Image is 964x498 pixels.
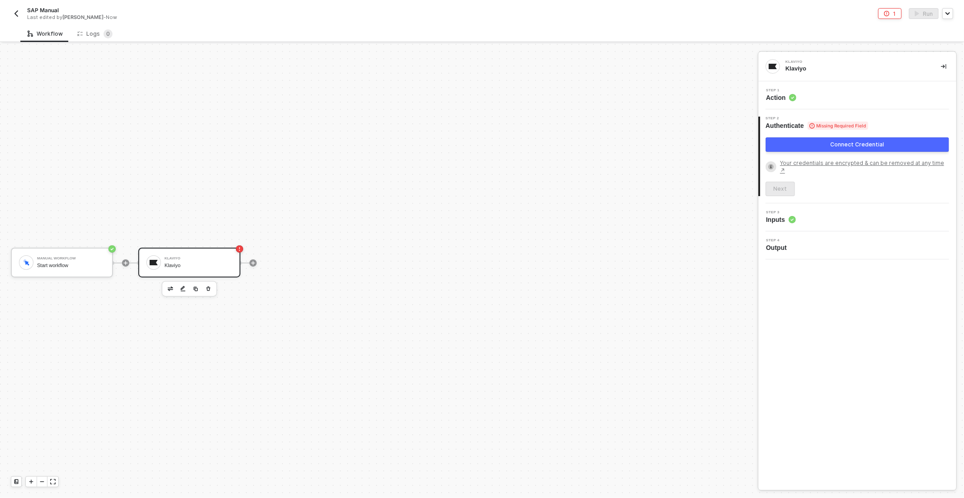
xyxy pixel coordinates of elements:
button: Next [766,182,795,196]
span: Step 1 [766,89,796,92]
div: Klaviyo [165,257,232,260]
span: icon-play [123,260,128,266]
img: icon [22,258,30,266]
button: 1 [878,8,902,19]
img: back [13,10,20,17]
span: icon-expand [50,479,56,484]
img: edit-cred [168,287,173,291]
span: Inputs [766,215,796,224]
div: 1 [893,10,896,18]
button: Connect Credential [766,137,949,152]
div: Last edited by - Now [27,14,461,21]
span: Output [766,243,790,252]
div: Step 1Action [758,89,956,102]
span: Step 4 [766,239,790,242]
span: icon-error-page [884,11,889,16]
div: Step 2Authenticate Missing Required FieldConnect CredentialYour credentials are encrypted & can b... [758,117,956,196]
button: copy-block [190,283,201,294]
span: Step 2 [766,117,868,120]
button: activateRun [909,8,939,19]
sup: 0 [103,29,113,38]
span: Missing Required Field [808,122,868,130]
span: icon-minus [39,479,45,484]
div: Klaviyo [785,60,921,64]
span: Step 3 [766,211,796,214]
div: Manual Workflow [37,257,105,260]
span: icon-error-page [236,245,243,253]
div: Connect Credential [831,141,884,148]
img: copy-block [193,286,198,291]
span: Authenticate [766,121,868,130]
button: edit-cred [178,283,188,294]
span: icon-play [250,260,256,266]
div: Klaviyo [165,263,232,268]
span: SAP Manual [27,6,59,14]
a: Your credentials are encrypted & can be removed at any time ↗ [780,159,949,174]
span: Action [766,93,796,102]
span: icon-success-page [108,245,116,253]
div: Workflow [28,30,63,38]
img: edit-cred [180,286,186,292]
span: [PERSON_NAME] [62,14,103,20]
div: Klaviyo [785,65,926,73]
button: back [11,8,22,19]
img: icon [150,258,158,267]
span: icon-collapse-right [941,64,946,69]
img: integration-icon [769,62,777,70]
button: edit-cred [165,283,176,294]
span: icon-play [28,479,34,484]
div: Start workflow [37,263,105,268]
div: Logs [77,29,113,38]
